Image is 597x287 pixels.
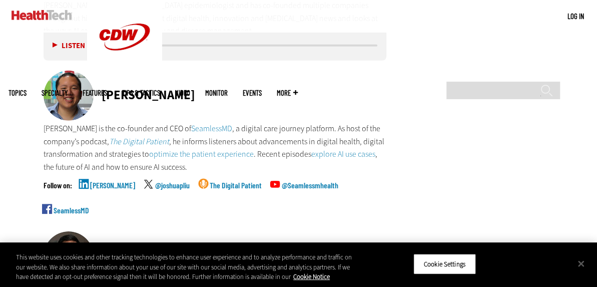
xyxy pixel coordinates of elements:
a: [PERSON_NAME] [90,181,135,206]
img: Home [12,10,72,20]
a: The Digital Patient [210,181,262,206]
a: More information about your privacy [293,272,330,281]
a: Events [243,89,262,97]
a: The Digital Patient [109,136,169,147]
a: @Seamlessmhealth [282,181,338,206]
p: [PERSON_NAME] is the co-founder and CEO of , a digital care journey platform. As host of the comp... [44,122,387,173]
button: Cookie Settings [413,253,476,274]
a: CDW [87,66,162,77]
a: MonITor [205,89,228,97]
span: Specialty [42,89,68,97]
a: Log in [567,12,584,21]
img: Nigam Shah [44,231,94,281]
span: More [277,89,298,97]
div: This website uses cookies and other tracking technologies to enhance user experience and to analy... [16,252,358,282]
a: Tips & Tactics [122,89,160,97]
a: optimize the patient experience [149,149,254,159]
a: @joshuapliu [155,181,190,206]
a: Features [83,89,107,97]
span: Topics [9,89,27,97]
button: Close [570,252,592,274]
a: SeamlessMD [191,123,232,134]
div: User menu [567,11,584,22]
a: Video [175,89,190,97]
a: SeamlessMD [54,206,89,231]
a: explore AI use cases [311,149,375,159]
